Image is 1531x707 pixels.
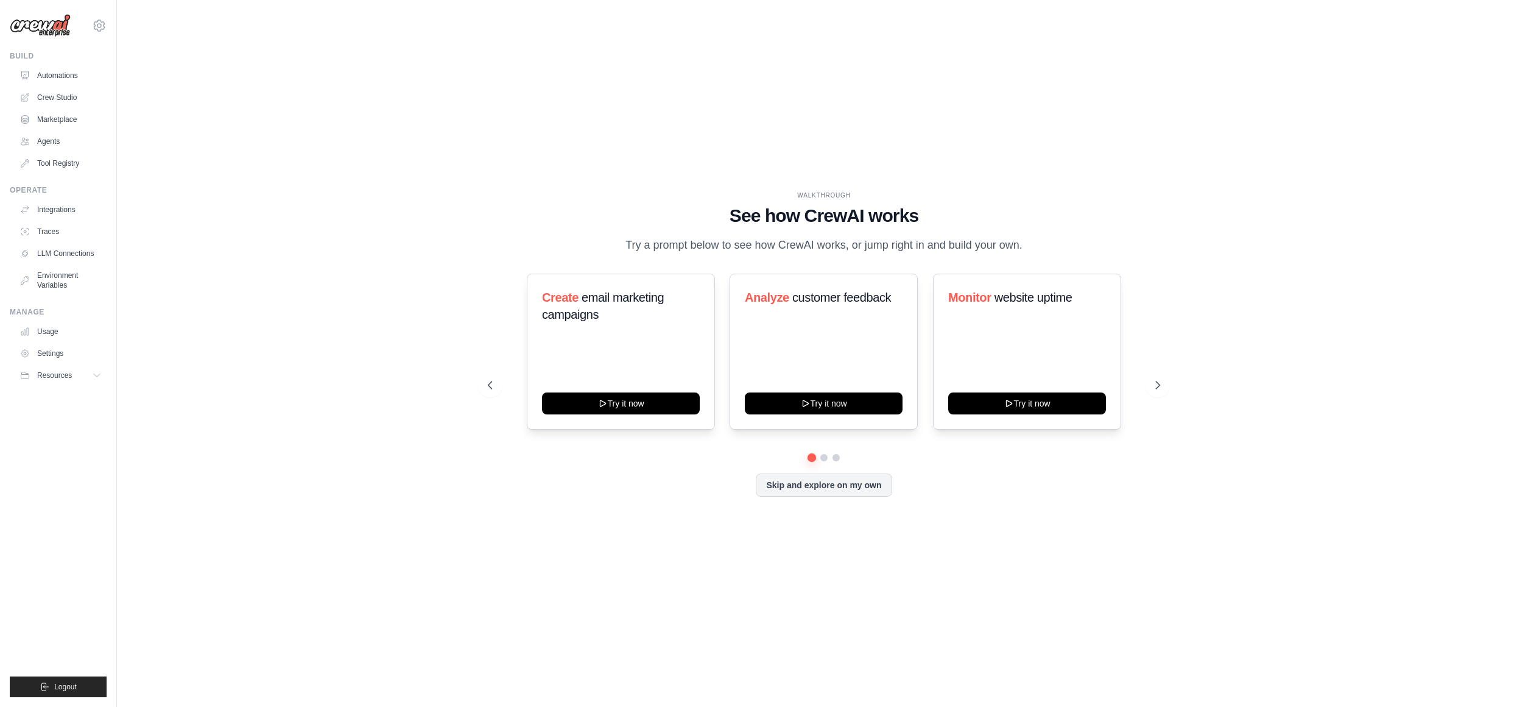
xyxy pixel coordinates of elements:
[792,291,891,304] span: customer feedback
[994,291,1072,304] span: website uptime
[10,185,107,195] div: Operate
[15,344,107,363] a: Settings
[54,682,77,692] span: Logout
[619,236,1029,254] p: Try a prompt below to see how CrewAI works, or jump right in and build your own.
[948,393,1106,414] button: Try it now
[15,154,107,173] a: Tool Registry
[10,51,107,61] div: Build
[15,66,107,85] a: Automations
[15,366,107,385] button: Resources
[542,393,700,414] button: Try it now
[15,200,107,219] a: Integrations
[542,291,579,304] span: Create
[15,132,107,151] a: Agents
[10,677,107,697] button: Logout
[745,393,903,414] button: Try it now
[15,88,107,107] a: Crew Studio
[756,474,892,497] button: Skip and explore on my own
[488,205,1160,227] h1: See how CrewAI works
[542,291,664,321] span: email marketing campaigns
[10,14,71,37] img: Logo
[15,222,107,241] a: Traces
[15,110,107,129] a: Marketplace
[488,191,1160,200] div: WALKTHROUGH
[37,371,72,380] span: Resources
[15,266,107,295] a: Environment Variables
[10,307,107,317] div: Manage
[948,291,991,304] span: Monitor
[15,322,107,341] a: Usage
[745,291,789,304] span: Analyze
[15,244,107,263] a: LLM Connections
